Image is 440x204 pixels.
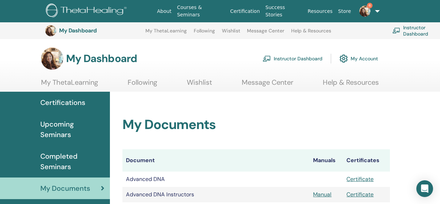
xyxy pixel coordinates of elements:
[339,51,378,66] a: My Account
[122,172,310,187] td: Advanced DNA
[128,78,157,92] a: Following
[154,5,174,18] a: About
[416,180,433,197] div: Open Intercom Messenger
[291,28,331,39] a: Help & Resources
[122,149,310,172] th: Document
[40,119,104,140] span: Upcoming Seminars
[222,28,240,39] a: Wishlist
[359,6,370,17] img: default.jpg
[343,149,390,172] th: Certificates
[59,27,129,34] h3: My Dashboard
[41,78,98,92] a: My ThetaLearning
[335,5,354,18] a: Store
[122,187,310,202] td: Advanced DNA Instructors
[46,3,129,19] img: logo.png
[313,191,331,198] a: Manual
[45,25,56,36] img: default.jpg
[323,78,379,92] a: Help & Resources
[346,175,374,183] a: Certificate
[346,191,374,198] a: Certificate
[194,28,215,39] a: Following
[40,183,90,194] span: My Documents
[227,5,263,18] a: Certification
[392,28,400,33] img: chalkboard-teacher.svg
[263,51,322,66] a: Instructor Dashboard
[339,53,348,65] img: cog.svg
[310,149,343,172] th: Manuals
[41,47,63,70] img: default.jpg
[367,3,373,8] span: 6
[263,55,271,62] img: chalkboard-teacher.svg
[242,78,293,92] a: Message Center
[145,28,187,39] a: My ThetaLearning
[174,1,227,21] a: Courses & Seminars
[40,97,85,108] span: Certifications
[247,28,284,39] a: Message Center
[305,5,336,18] a: Resources
[187,78,212,92] a: Wishlist
[122,117,390,133] h2: My Documents
[66,52,137,65] h3: My Dashboard
[40,151,104,172] span: Completed Seminars
[263,1,305,21] a: Success Stories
